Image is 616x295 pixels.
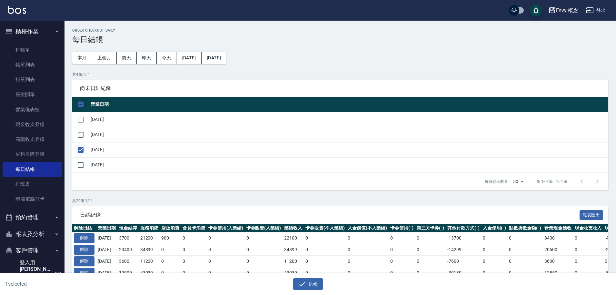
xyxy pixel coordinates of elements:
td: 0 [573,244,603,256]
td: 0 [160,267,181,279]
th: 營業日期 [96,224,117,232]
td: 0 [181,255,207,267]
td: 0 [389,267,415,279]
a: 現場電腦打卡 [3,192,62,206]
th: 業績收入 [283,224,304,232]
h3: 每日結帳 [72,35,608,44]
td: [DATE] [89,127,608,142]
td: 0 [160,255,181,267]
td: 0 [160,244,181,256]
td: 34899 [283,244,304,256]
td: 0 [304,255,346,267]
p: 每頁顯示數量 [485,179,508,184]
button: 解除 [74,256,94,266]
td: 0 [481,244,508,256]
th: 卡券使用(-) [389,224,415,232]
th: 入金儲值(不入業績) [346,224,389,232]
td: 0 [573,232,603,244]
button: [DATE] [202,52,226,64]
td: 0 [389,244,415,256]
td: 0 [207,267,245,279]
td: 0 [245,267,283,279]
button: 解除 [74,245,94,255]
td: 0 [207,244,245,256]
th: 營業日期 [89,97,608,112]
td: 11200 [139,255,160,267]
h5: 登入用[PERSON_NAME] [20,260,53,272]
td: 0 [304,244,346,256]
a: 營業儀表板 [3,102,62,117]
a: 每日結帳 [3,162,62,177]
td: [DATE] [96,232,117,244]
button: 報表匯出 [580,210,603,220]
button: 上個月 [92,52,117,64]
p: 共 29 筆, 1 / 1 [72,198,608,204]
th: 入金使用(-) [481,224,508,232]
td: -13700 [446,232,481,244]
img: Logo [8,6,26,14]
img: Person [5,268,18,281]
button: Envy 概念 [546,4,581,17]
td: 0 [181,267,207,279]
td: 0 [415,244,446,256]
td: 0 [573,255,603,267]
td: 0 [389,255,415,267]
td: [DATE] [96,244,117,256]
a: 現金收支登錄 [3,117,62,132]
th: 卡券販賣(入業績) [245,224,283,232]
td: 0 [346,267,389,279]
div: 50 [511,173,526,190]
td: 34899 [139,244,160,256]
th: 營業現金應收 [543,224,573,232]
td: 0 [207,255,245,267]
td: 0 [481,232,508,244]
a: 打帳單 [3,43,62,57]
td: 22100 [283,232,304,244]
td: 3600 [543,255,573,267]
button: 本月 [72,52,92,64]
td: 8400 [543,232,573,244]
td: 3600 [117,255,139,267]
td: 3700 [117,232,139,244]
td: 0 [245,244,283,256]
a: 帳單列表 [3,57,62,72]
td: 0 [507,244,543,256]
button: 前天 [117,52,137,64]
th: 現金結存 [117,224,139,232]
th: 其他付款方式(-) [446,224,481,232]
td: 0 [304,232,346,244]
td: 12000 [117,267,139,279]
button: 櫃檯作業 [3,23,62,40]
button: 預約管理 [3,209,62,226]
td: 0 [181,244,207,256]
td: 0 [507,267,543,279]
button: 結帳 [293,278,323,290]
td: 0 [346,232,389,244]
td: 43030 [139,267,160,279]
td: 0 [507,232,543,244]
h6: 1 selected [5,280,153,288]
th: 卡券販賣(不入業績) [304,224,346,232]
a: 材料自購登錄 [3,147,62,162]
td: 20600 [543,244,573,256]
th: 服務消費 [139,224,160,232]
button: 昨天 [137,52,157,64]
a: 座位開單 [3,87,62,102]
td: -7600 [446,255,481,267]
button: save [530,4,542,17]
button: 客戶管理 [3,242,62,259]
td: 0 [415,267,446,279]
a: 報表匯出 [580,211,603,218]
th: 第三方卡券(-) [415,224,446,232]
th: 卡券使用(入業績) [207,224,245,232]
span: 尚未日結紀錄 [80,85,601,92]
button: 報表及分析 [3,226,62,242]
td: 43030 [283,267,304,279]
h2: Order checkout daily [72,28,608,33]
span: 日結紀錄 [80,212,580,218]
td: 21200 [139,232,160,244]
p: 第 1–4 筆 共 4 筆 [536,179,568,184]
div: Envy 概念 [556,6,579,15]
td: 0 [346,255,389,267]
a: 排班表 [3,177,62,192]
